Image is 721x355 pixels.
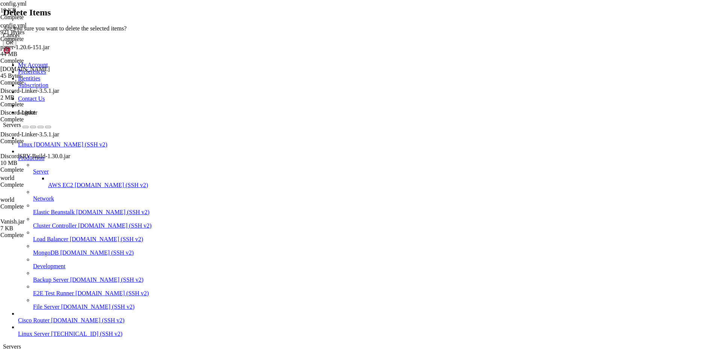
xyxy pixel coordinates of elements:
[0,218,24,225] span: Vanish.jar
[0,7,75,14] div: 19 KB
[0,44,75,57] span: paper-1.20.6-151.jar
[3,265,623,271] x-row: at java.base/java.lang.ClassLoader.loadClass(ClassLoader.java:525)
[3,182,623,188] x-row: root@tth1:/home/privat# ./[DOMAIN_NAME]
[0,94,75,101] div: 2 MB
[0,109,38,116] span: Discord-Linker
[3,258,623,265] x-row: at java.base/java.lang.ClassLoader.loadClass(ClassLoader.java:592)
[0,29,75,36] div: 921 Bytes
[0,196,14,203] span: world
[0,73,75,79] div: 45 Bytes
[0,0,75,14] span: config.yml
[0,88,75,101] span: Discord-Linker-3.5.1.jar
[3,278,623,284] x-row: at java.base/java.lang.Class.forName(Class.java:467)
[3,188,623,195] x-row: Starting org.bukkit.craftbukkit.Main
[0,51,75,57] div: 44 MB
[0,153,75,166] span: DiscordSRV-Build-1.30.0.jar
[3,150,623,156] x-row: No containers need to be restarted.
[3,227,623,233] x-row: at java.base/java.net.URLClassLoader.defineClass(URLClassLoader.java:524)
[3,290,623,297] x-row: at java.base/[DOMAIN_NAME](Thread.java:840)
[225,3,367,9] span: │ │
[0,166,75,173] div: Complete
[79,297,82,303] div: (24, 46)
[0,79,75,86] div: Complete
[0,131,59,137] span: Discord-Linker-3.5.1.jar
[0,116,75,123] div: Complete
[3,201,623,207] x-row: version of the Java Runtime only recognizes class file versions up to 61.0
[3,195,623,201] x-row: Exception in thread "ServerMain" java.lang.UnsupportedClassVersionError: org/bukkit/craftbukkit/M...
[0,181,75,188] div: Complete
[330,9,367,16] span: ───────────┘
[3,246,623,252] x-row: at java.base/java.security.AccessController.doPrivileged(AccessController.java:712)
[0,203,75,210] div: Complete
[3,233,623,239] x-row: at java.base/java.net.URLClassLoader$[DOMAIN_NAME](URLClassLoader.java:427)
[0,232,75,239] div: Complete
[0,160,75,166] div: 10 MB
[0,225,75,232] div: 7 KB
[0,36,75,42] div: Complete
[0,57,75,64] div: Complete
[0,0,27,7] span: config.yml
[3,239,623,246] x-row: at java.base/java.net.URLClassLoader$[DOMAIN_NAME](URLClassLoader.java:421)
[3,297,623,303] x-row: root@tth1:/home/privat#
[225,9,330,16] span: └──────────────────────────────────
[3,163,623,169] x-row: No user sessions are running outdated binaries.
[3,214,623,220] x-row: at java.base/java.lang.ClassLoader.defineClass(ClassLoader.java:1017)
[0,175,14,181] span: world
[0,14,75,21] div: Complete
[3,175,623,182] x-row: No VM guests are running outdated hypervisor (qemu) binaries on this host.
[0,218,75,232] span: Vanish.jar
[3,124,623,131] x-row: Service restarts being deferred:
[3,220,623,227] x-row: at java.base/java.security.SecureClassLoader.defineClass(SecureClassLoader.java:150)
[3,284,623,290] x-row: at io.papermc.paperclip.Paperclip.lambda$main$0(Paperclip.java:38)
[0,66,75,79] span: run.sh
[0,44,50,50] span: paper-1.20.6-151.jar
[0,66,50,72] span: [DOMAIN_NAME]
[0,101,75,108] div: Complete
[3,271,623,278] x-row: at java.base/java.lang.Class.forName0(Native Method)
[0,88,59,94] span: Discord-Linker-3.5.1.jar
[3,252,623,258] x-row: at java.base/java.net.URLClassLoader.findClass(URLClassLoader.java:420)
[3,207,623,214] x-row: at java.base/java.lang.ClassLoader.defineClass1(Native Method)
[0,22,75,36] span: config.yml
[0,138,75,145] div: Complete
[3,118,623,124] x-row: systemctl restart multipathd.service packagekit.service
[0,22,27,29] span: config.yml
[0,153,70,159] span: DiscordSRV-Build-1.30.0.jar
[3,137,623,144] x-row: systemctl restart unattended-upgrades.service
[3,131,623,137] x-row: systemctl restart networkd-dispatcher.service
